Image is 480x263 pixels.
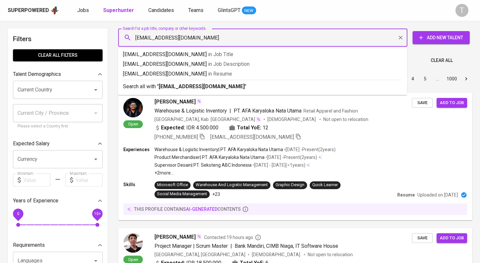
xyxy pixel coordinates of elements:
img: magic_wand.svg [256,117,261,122]
p: [EMAIL_ADDRESS][DOMAIN_NAME] [123,51,402,58]
svg: By Batam recruiter [255,234,261,241]
span: | [230,242,232,250]
button: Open [91,85,100,94]
p: • [DATE] - Present ( 2 years ) [283,146,336,153]
span: [PERSON_NAME] [154,98,196,106]
button: Go to page 1000 [445,74,459,84]
p: [EMAIL_ADDRESS][DOMAIN_NAME] [123,60,402,68]
button: Clear [396,33,405,42]
span: Contacted 19 hours ago [204,234,261,241]
span: Project Manager | Scrum Master [154,243,228,249]
input: Value [76,173,103,186]
button: Save [412,98,433,108]
p: Requirements [13,241,45,249]
span: 0 [17,211,19,216]
div: [GEOGRAPHIC_DATA], [GEOGRAPHIC_DATA] [154,251,245,258]
span: NEW [242,7,256,14]
span: [EMAIL_ADDRESS][DOMAIN_NAME] [210,134,294,140]
p: Resume [397,192,415,198]
b: Expected: [161,124,185,132]
span: Retail Apparel and Fashion [303,108,358,114]
p: Supervisor Desain | PT. Sekoteng ABC Indonesia [154,162,252,168]
a: Open[PERSON_NAME]Warehouse & Logistic Inventory|PT. AFA Karyaloka Nata UtamaRetail Apparel and Fa... [118,93,472,220]
p: +2 more ... [154,170,336,176]
p: Uploaded on [DATE] [417,192,458,198]
nav: pagination navigation [357,74,472,84]
p: this profile contains contents [134,206,241,212]
button: Add New Talent [412,31,470,44]
div: … [432,76,443,82]
a: Candidates [148,6,175,15]
p: Experiences [123,146,154,153]
span: Add to job [440,99,464,107]
span: Save [415,99,429,107]
span: Open [126,257,141,262]
button: Add to job [437,233,467,243]
span: [PERSON_NAME] [154,233,196,241]
span: in Resume [208,71,232,77]
div: Social Media Management [157,191,207,197]
div: IDR 4.500.000 [154,124,218,132]
span: [DEMOGRAPHIC_DATA] [267,116,317,123]
span: PT. AFA Karyaloka Nata Utama [234,108,302,114]
span: Add to job [440,234,464,242]
img: magic_wand.svg [196,99,202,104]
p: Search all with " " [123,83,402,90]
img: 16f553e4f7d02474eda5cd5b9a35f78f.jpeg [123,233,143,253]
p: Talent Demographics [13,70,61,78]
div: T [455,4,468,17]
button: Clear All [428,54,455,66]
div: Expected Salary [13,137,103,150]
img: app logo [50,6,59,15]
div: Talent Demographics [13,68,103,81]
a: Jobs [77,6,90,15]
span: [PHONE_NUMBER] [154,134,198,140]
span: Clear All filters [18,51,97,59]
span: 12 [263,124,268,132]
div: Superpowered [8,7,49,14]
span: Teams [188,7,203,13]
p: Please select a Country first [18,123,98,130]
button: Save [412,233,433,243]
button: Open [91,155,100,164]
button: Go to page 5 [420,74,430,84]
span: Add New Talent [418,34,464,42]
p: Product Merchandiser | PT. AFA Karyaloka Nata Utama [154,154,265,161]
span: Warehouse & Logistic Inventory [154,108,227,114]
p: • [DATE] - Present ( 2 years ) [265,154,317,161]
button: Go to next page [461,74,471,84]
span: | [229,107,231,115]
h6: Filters [13,34,103,44]
div: Quick Learner [312,182,338,188]
span: 10+ [94,211,101,216]
span: GlintsGPT [218,7,240,13]
div: Warehouse And Logistic Management [196,182,268,188]
div: Microsoft Office [157,182,188,188]
b: [EMAIL_ADDRESS][DOMAIN_NAME] [159,83,245,90]
span: in Job Title [208,51,233,57]
p: Not open to relocation [308,251,353,258]
button: Clear All filters [13,49,103,61]
span: [DEMOGRAPHIC_DATA] [252,251,301,258]
span: Candidates [148,7,174,13]
a: Superhunter [103,6,135,15]
span: AI-generated [186,207,217,212]
a: Teams [188,6,205,15]
b: Total YoE: [237,124,261,132]
img: magic_wand.svg [196,234,202,239]
b: Superhunter [103,7,134,13]
div: Graphic Design [276,182,304,188]
a: Superpoweredapp logo [8,6,59,15]
img: 89a2e78eaf5a5eab236a06a08f52c37c.jpg [123,98,143,117]
div: Requirements [13,239,103,252]
button: Add to job [437,98,467,108]
p: Warehouse & Logistic Inventory | PT. AFA Karyaloka Nata Utama [154,146,283,153]
p: [EMAIL_ADDRESS][DOMAIN_NAME] [123,70,402,78]
p: Years of Experience [13,197,58,205]
span: Bank Mandiri, CIMB Niaga, IT Software House [235,243,338,249]
span: Save [415,234,429,242]
p: +23 [212,191,220,197]
p: Not open to relocation [323,116,368,123]
span: Open [126,121,141,127]
span: in Job Description [208,61,250,67]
